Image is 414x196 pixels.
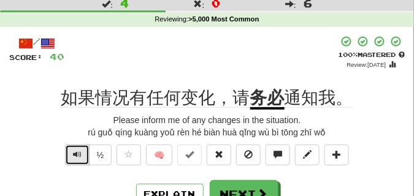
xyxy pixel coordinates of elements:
[65,145,90,165] button: Play sentence audio (ctl+space)
[188,15,259,23] strong: >5,000 Most Common
[89,145,112,165] button: ½
[338,50,405,59] div: Mastered
[9,126,405,138] div: rú guǒ qíng kuàng yoǔ rèn hé biàn huà qǐng wù bì tōng zhī wǒ
[9,53,42,61] span: Score:
[347,61,386,68] small: Review: [DATE]
[61,88,250,108] span: 如果情况有任何变化，请
[9,36,64,51] div: /
[324,145,349,165] button: Add to collection (alt+a)
[285,88,353,108] span: 通知我。
[338,51,358,58] span: 100 %
[207,145,231,165] button: Reset to 0% Mastered (alt+r)
[295,145,320,165] button: Edit sentence (alt+d)
[117,145,141,165] button: Favorite sentence (alt+f)
[250,88,285,110] u: 务必
[177,145,202,165] button: Set this sentence to 100% Mastered (alt+m)
[50,51,64,62] span: 40
[146,145,172,165] button: 🧠
[9,114,405,126] div: Please inform me of any changes in the situation.
[63,145,112,171] div: Text-to-speech controls
[266,145,290,165] button: Discuss sentence (alt+u)
[236,145,261,165] button: Ignore sentence (alt+i)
